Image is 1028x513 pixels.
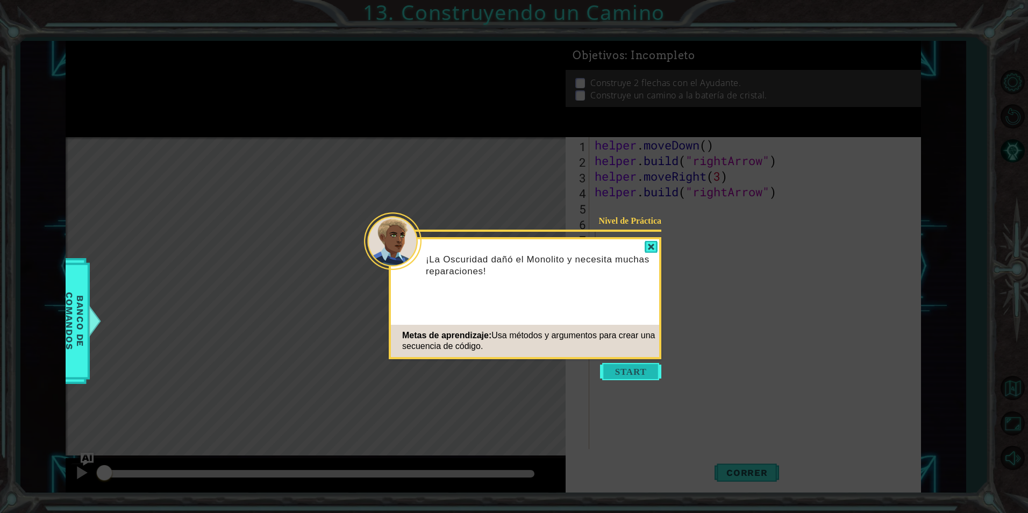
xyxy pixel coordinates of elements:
[402,331,655,351] span: Usa métodos y argumentos para crear una secuencia de código.
[402,331,491,340] span: Metas de aprendizaje:
[600,363,661,380] button: Start
[426,254,652,277] p: ¡La Oscuridad dañó el Monolito y necesita muchas reparaciones!
[593,215,661,226] div: Nivel de Práctica
[61,266,89,377] span: Banco de comandos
